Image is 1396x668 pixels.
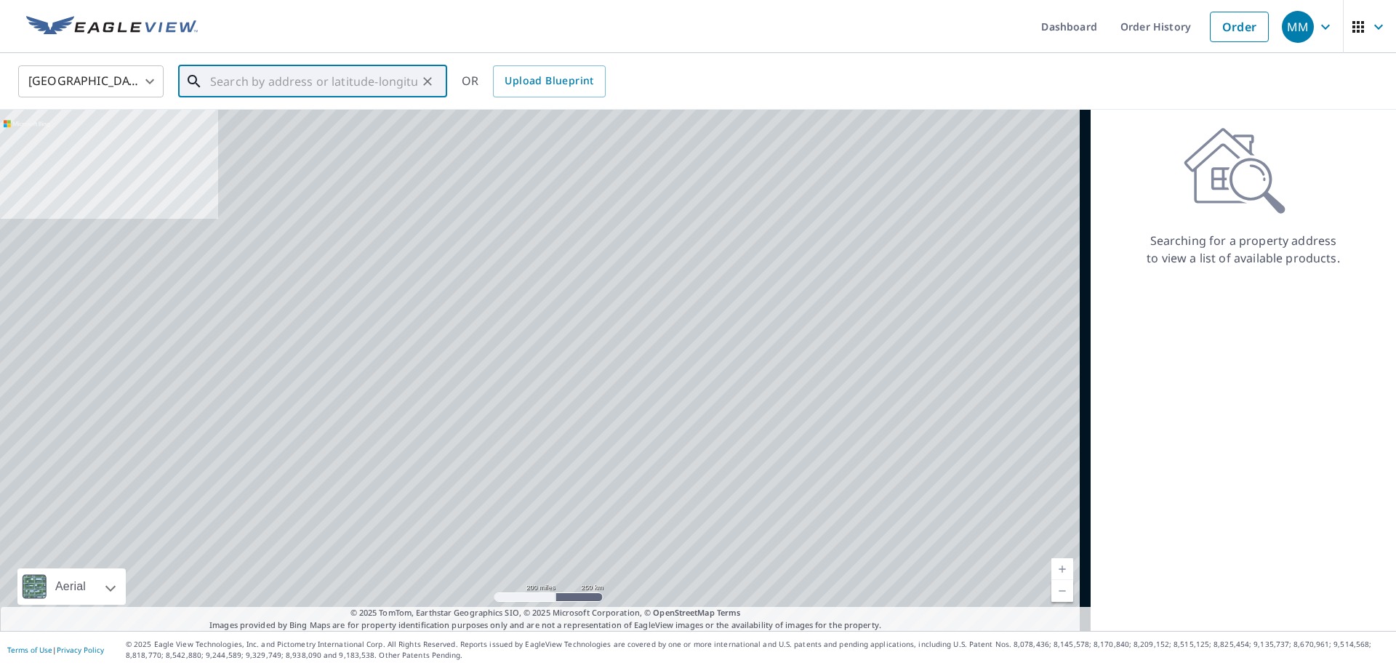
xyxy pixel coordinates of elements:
span: © 2025 TomTom, Earthstar Geographics SIO, © 2025 Microsoft Corporation, © [350,607,741,619]
div: [GEOGRAPHIC_DATA] [18,61,164,102]
a: Current Level 5, Zoom Out [1051,580,1073,602]
p: | [7,645,104,654]
div: MM [1282,11,1314,43]
a: OpenStreetMap [653,607,714,618]
p: Searching for a property address to view a list of available products. [1146,232,1341,267]
a: Terms of Use [7,645,52,655]
p: © 2025 Eagle View Technologies, Inc. and Pictometry International Corp. All Rights Reserved. Repo... [126,639,1389,661]
div: Aerial [17,568,126,605]
div: Aerial [51,568,90,605]
a: Privacy Policy [57,645,104,655]
div: OR [462,65,606,97]
a: Order [1210,12,1269,42]
a: Upload Blueprint [493,65,605,97]
span: Upload Blueprint [505,72,593,90]
a: Terms [717,607,741,618]
input: Search by address or latitude-longitude [210,61,417,102]
img: EV Logo [26,16,198,38]
button: Clear [417,71,438,92]
a: Current Level 5, Zoom In [1051,558,1073,580]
